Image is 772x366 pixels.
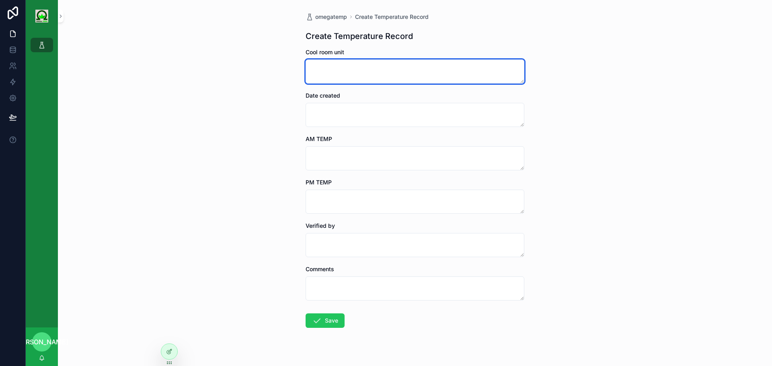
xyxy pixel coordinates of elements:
[26,32,58,63] div: scrollable content
[35,10,48,22] img: App logo
[306,179,332,186] span: PM TEMP
[306,222,335,229] span: Verified by
[315,13,347,21] span: omegatemp
[306,266,334,272] span: Comments
[355,13,429,21] a: Create Temperature Record
[306,135,332,142] span: AM TEMP
[15,337,68,347] span: [PERSON_NAME]
[306,49,344,55] span: Cool room unit
[306,92,340,99] span: Date created
[306,13,347,21] a: omegatemp
[306,313,345,328] button: Save
[306,31,413,42] h1: Create Temperature Record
